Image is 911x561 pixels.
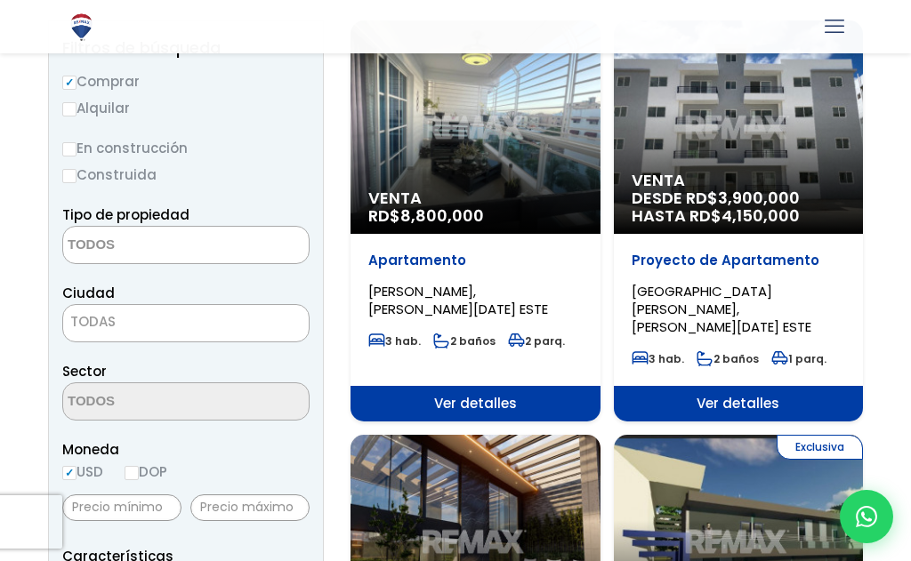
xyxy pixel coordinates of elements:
span: Sector [62,362,107,381]
label: DOP [125,461,167,483]
span: Ciudad [62,284,115,302]
input: Precio máximo [190,494,310,521]
span: DESDE RD$ [632,189,846,225]
span: [GEOGRAPHIC_DATA][PERSON_NAME], [PERSON_NAME][DATE] ESTE [632,282,811,336]
input: USD [62,466,77,480]
label: En construcción [62,137,310,159]
h2: Filtros de búsqueda [62,39,310,57]
span: Ver detalles [351,386,601,421]
span: [PERSON_NAME], [PERSON_NAME][DATE] ESTE [368,282,548,318]
input: Comprar [62,76,77,90]
input: DOP [125,466,139,480]
span: TODAS [70,312,116,331]
span: HASTA RD$ [632,207,846,225]
label: Alquilar [62,97,310,119]
p: Apartamento [368,252,583,269]
span: Venta [368,189,583,207]
input: Alquilar [62,102,77,116]
span: TODAS [63,309,309,334]
span: Venta [632,172,846,189]
span: 3 hab. [368,333,421,349]
a: mobile menu [819,12,850,42]
span: Ver detalles [614,386,864,421]
img: Logo de REMAX [66,12,97,43]
span: 4,150,000 [722,204,800,227]
span: Tipo de propiedad [62,205,189,224]
label: Comprar [62,70,310,92]
p: Proyecto de Apartamento [632,252,846,269]
input: Precio mínimo [62,494,181,521]
span: 8,800,000 [400,204,484,227]
span: Exclusiva [777,435,863,460]
a: Venta RD$8,800,000 Apartamento [PERSON_NAME], [PERSON_NAME][DATE] ESTE 3 hab. 2 baños 2 parq. Ver... [351,20,601,421]
span: 2 baños [697,351,759,366]
span: 3,900,000 [718,187,800,209]
input: Construida [62,169,77,183]
span: 2 parq. [508,333,565,349]
a: Venta DESDE RD$3,900,000 HASTA RD$4,150,000 Proyecto de Apartamento [GEOGRAPHIC_DATA][PERSON_NAME... [614,20,864,421]
textarea: Search [63,383,236,421]
label: USD [62,461,103,483]
span: 2 baños [433,333,496,349]
label: Construida [62,164,310,186]
span: 3 hab. [632,351,684,366]
span: RD$ [368,204,484,227]
textarea: Search [63,227,236,265]
input: En construcción [62,142,77,156]
span: TODAS [62,304,310,342]
span: Moneda [62,438,310,461]
span: 1 parq. [771,351,826,366]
